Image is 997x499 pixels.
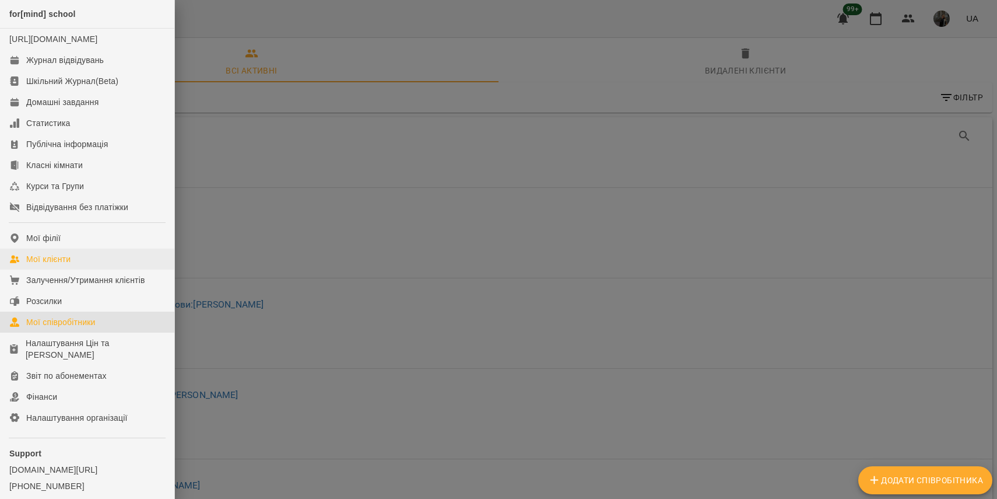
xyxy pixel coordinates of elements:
[26,412,128,424] div: Налаштування організації
[858,466,992,494] button: Додати співробітника
[26,117,71,129] div: Статистика
[9,9,76,19] span: for[mind] school
[26,201,128,213] div: Відвідування без платіжки
[26,295,62,307] div: Розсилки
[26,316,96,328] div: Мої співробітники
[26,391,57,403] div: Фінанси
[26,337,165,361] div: Налаштування Цін та [PERSON_NAME]
[26,159,83,171] div: Класні кімнати
[26,54,104,66] div: Журнал відвідувань
[26,180,84,192] div: Курси та Групи
[9,448,165,459] p: Support
[9,34,97,44] a: [URL][DOMAIN_NAME]
[26,138,108,150] div: Публічна інформація
[868,473,983,487] span: Додати співробітника
[26,370,107,382] div: Звіт по абонементах
[26,96,99,108] div: Домашні завдання
[26,253,71,265] div: Мої клієнти
[26,274,145,286] div: Залучення/Утримання клієнтів
[26,232,61,244] div: Мої філії
[26,75,118,87] div: Шкільний Журнал(Beta)
[9,464,165,476] a: [DOMAIN_NAME][URL]
[9,480,165,492] a: [PHONE_NUMBER]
